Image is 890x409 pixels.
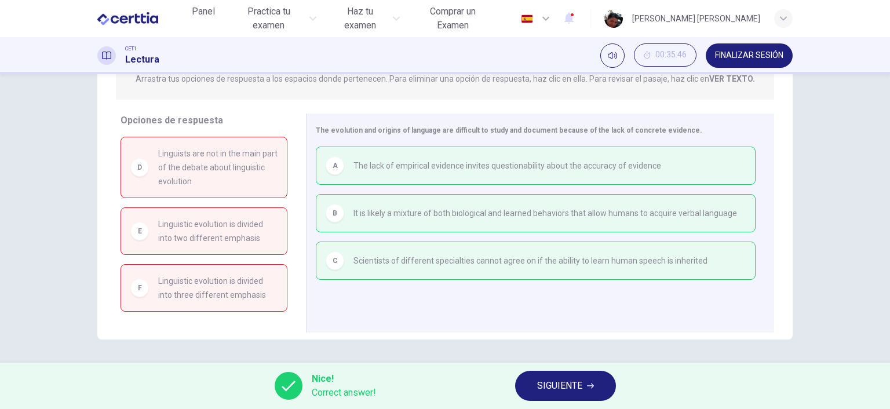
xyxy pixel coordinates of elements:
span: Haz tu examen [330,5,389,32]
button: 00:35:46 [634,43,696,67]
button: Haz tu examen [326,1,404,36]
div: C [326,251,344,270]
span: SIGUIENTE [537,378,582,394]
span: Practica tu examen [231,5,307,32]
span: The lack of empirical evidence invites questionability about the accuracy of evidence [353,159,661,173]
span: Correct answer! [312,386,376,400]
button: Practica tu examen [227,1,322,36]
span: Linguistic evolution is divided into two different emphasis [158,217,278,245]
div: [PERSON_NAME] [PERSON_NAME] [632,12,760,25]
strong: VER TEXTO. [709,74,755,83]
div: Silenciar [600,43,625,68]
span: Panel [192,5,215,19]
button: FINALIZAR SESIÓN [706,43,793,68]
span: Scientists of different specialties cannot agree on if the ability to learn human speech is inher... [353,254,707,268]
span: The evolution and origins of language are difficult to study and document because of the lack of ... [316,126,702,134]
span: Linguistic evolution is divided into three different emphasis [158,274,278,302]
div: B [326,204,344,222]
img: es [520,14,534,23]
button: Comprar un Examen [409,1,497,36]
div: D [130,158,149,177]
div: A [326,156,344,175]
button: SIGUIENTE [515,371,616,401]
span: Comprar un Examen [414,5,492,32]
div: E [130,222,149,240]
div: Ocultar [634,43,696,68]
img: CERTTIA logo [97,7,158,30]
a: Panel [185,1,222,36]
a: CERTTIA logo [97,7,185,30]
div: F [130,279,149,297]
span: 00:35:46 [655,50,687,60]
h1: Lectura [125,53,159,67]
button: Panel [185,1,222,22]
span: Linguists are not in the main part of the debate about linguistic evolution [158,147,278,188]
span: Opciones de respuesta [121,115,223,126]
span: It is likely a mixture of both biological and learned behaviors that allow humans to acquire verb... [353,206,737,220]
span: Nice! [312,372,376,386]
p: Arrastra tus opciones de respuesta a los espacios donde pertenecen. Para eliminar una opción de r... [136,74,755,83]
span: FINALIZAR SESIÓN [715,51,783,60]
span: CET1 [125,45,137,53]
img: Profile picture [604,9,623,28]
